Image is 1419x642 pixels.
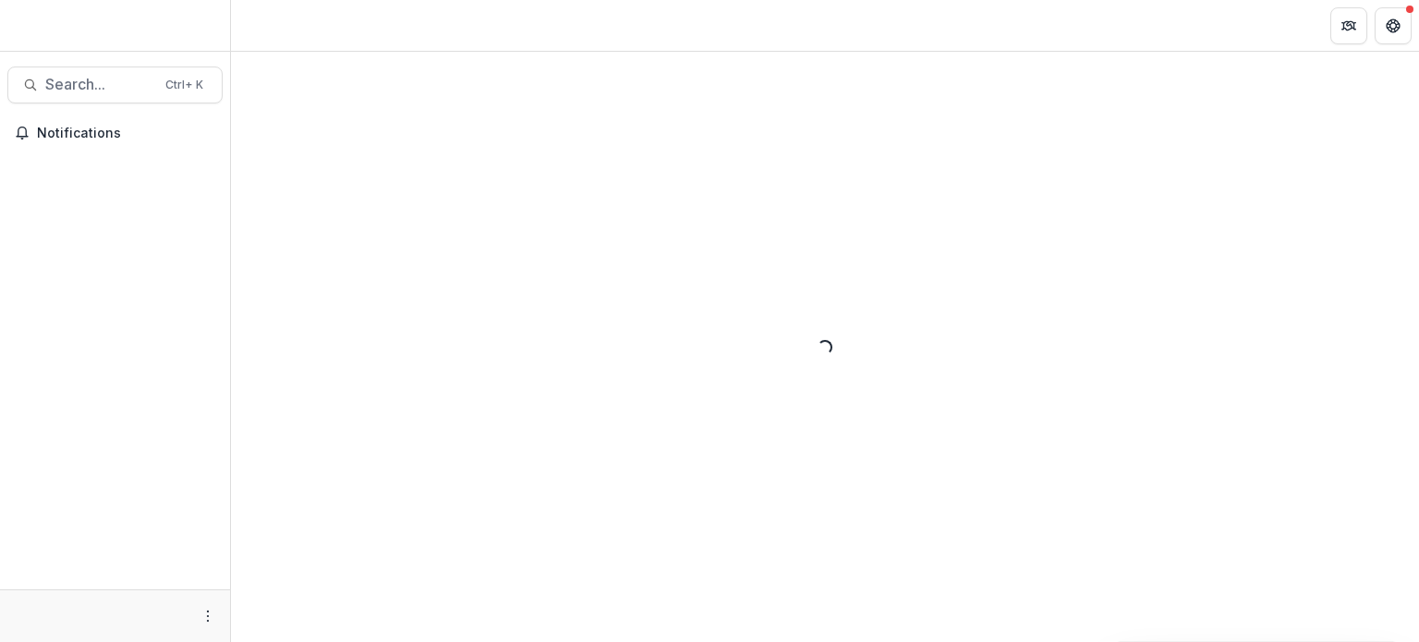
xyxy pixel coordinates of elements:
span: Search... [45,76,154,93]
button: Get Help [1375,7,1412,44]
button: Notifications [7,118,223,148]
button: Search... [7,67,223,103]
span: Notifications [37,126,215,141]
button: More [197,605,219,627]
div: Ctrl + K [162,75,207,95]
button: Partners [1330,7,1367,44]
